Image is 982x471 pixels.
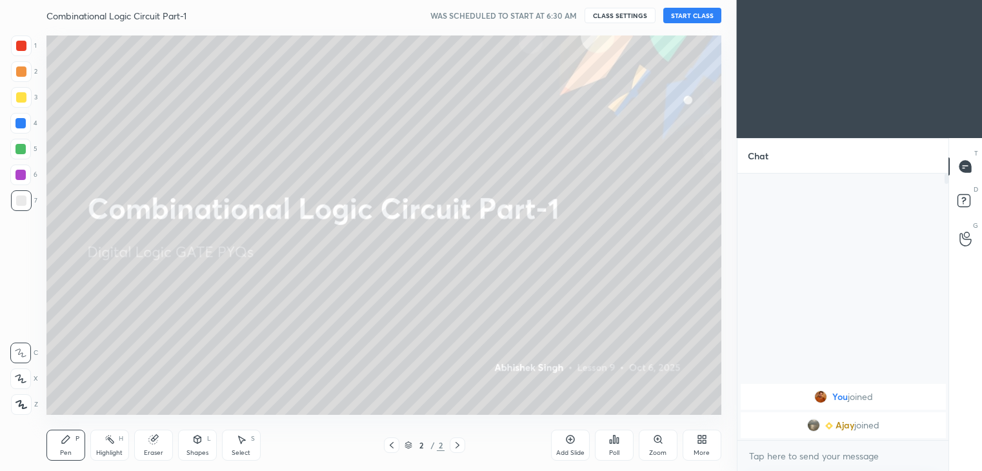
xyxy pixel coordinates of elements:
button: START CLASS [663,8,721,23]
img: 5786bad726924fb0bb2bae2edf64aade.jpg [814,390,827,403]
div: More [694,450,710,456]
p: T [974,148,978,158]
div: Highlight [96,450,123,456]
div: 3 [11,87,37,108]
div: S [251,436,255,442]
h4: Combinational Logic Circuit Part-1 [46,10,186,22]
div: 2 [415,441,428,449]
span: joined [847,392,872,402]
div: C [10,343,38,363]
div: 6 [10,165,37,185]
span: You [832,392,847,402]
div: Pen [60,450,72,456]
div: 1 [11,35,37,56]
button: CLASS SETTINGS [585,8,656,23]
div: 7 [11,190,37,211]
span: Ajay [836,420,854,430]
div: Add Slide [556,450,585,456]
img: e23d9e6d1af242b6ab63d50562ad4170.jpg [807,419,820,432]
div: Eraser [144,450,163,456]
div: 5 [10,139,37,159]
span: joined [854,420,879,430]
div: X [10,368,38,389]
p: D [974,185,978,194]
div: H [119,436,123,442]
div: L [207,436,211,442]
img: Learner_Badge_beginner_1_8b307cf2a0.svg [825,422,833,430]
h5: WAS SCHEDULED TO START AT 6:30 AM [430,10,577,21]
div: Poll [609,450,619,456]
p: Chat [737,139,779,173]
div: 4 [10,113,37,134]
div: Z [11,394,38,415]
div: 2 [437,439,445,451]
div: P [75,436,79,442]
div: Zoom [649,450,666,456]
div: 2 [11,61,37,82]
p: G [973,221,978,230]
div: grid [737,381,949,441]
div: / [430,441,434,449]
div: Select [232,450,250,456]
div: Shapes [186,450,208,456]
